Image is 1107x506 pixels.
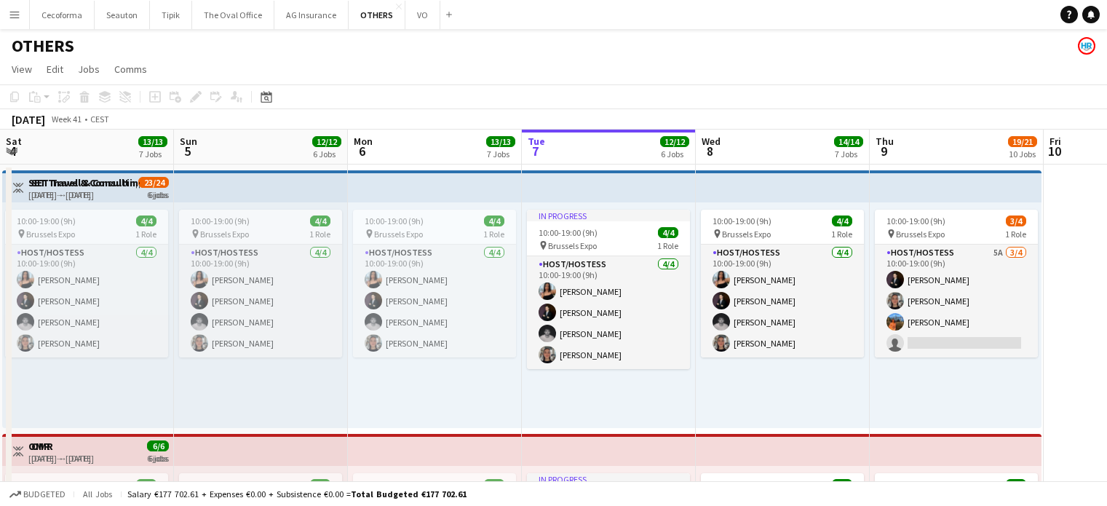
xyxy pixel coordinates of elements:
[148,188,169,200] div: 6 jobs
[140,177,169,188] span: 23/24
[127,489,467,499] div: Salary €177 702.61 + Expenses €0.00 + Subsistence €0.00 =
[179,245,342,357] app-card-role: Host/Hostess4/410:00-19:00 (9h)[PERSON_NAME][PERSON_NAME][PERSON_NAME][PERSON_NAME]
[657,240,678,251] span: 1 Role
[47,63,63,76] span: Edit
[12,35,74,57] h1: OTHERS
[876,135,894,148] span: Thu
[660,136,689,147] span: 12/12
[5,210,168,357] app-job-card: 10:00-19:00 (9h)4/4 Brussels Expo1 RoleHost/Hostess4/410:00-19:00 (9h)[PERSON_NAME][PERSON_NAME][...
[722,229,771,240] span: Brussels Expo
[178,143,197,159] span: 5
[48,114,84,124] span: Week 41
[309,229,330,240] span: 1 Role
[1078,37,1095,55] app-user-avatar: HR Team
[349,1,405,29] button: OTHERS
[658,227,678,238] span: 4/4
[1008,136,1037,147] span: 19/21
[179,210,342,357] app-job-card: 10:00-19:00 (9h)4/4 Brussels Expo1 RoleHost/Hostess4/410:00-19:00 (9h)[PERSON_NAME][PERSON_NAME][...
[108,60,153,79] a: Comms
[200,229,249,240] span: Brussels Expo
[78,63,100,76] span: Jobs
[886,479,962,490] span: 11:30-19:00 (7h30m)
[7,486,68,502] button: Budgeted
[191,216,250,226] span: 10:00-19:00 (9h)
[31,176,140,189] h3: SET Travel & Consulting GmbH
[701,245,864,357] app-card-role: Host/Hostess4/410:00-19:00 (9h)[PERSON_NAME][PERSON_NAME][PERSON_NAME][PERSON_NAME]
[6,60,38,79] a: View
[527,473,690,485] div: In progress
[192,1,274,29] button: The Oval Office
[832,479,852,490] span: 1/1
[484,216,504,226] span: 4/4
[180,135,197,148] span: Sun
[875,210,1038,357] app-job-card: 10:00-19:00 (9h)3/4 Brussels Expo1 RoleHost/Hostess5A3/410:00-19:00 (9h)[PERSON_NAME][PERSON_NAME...
[17,479,92,490] span: 11:30-19:00 (7h30m)
[31,453,94,464] div: [DATE] → [DATE]
[23,489,66,499] span: Budgeted
[17,216,76,226] span: 10:00-19:00 (9h)
[353,245,516,357] app-card-role: Host/Hostess4/410:00-19:00 (9h)[PERSON_NAME][PERSON_NAME][PERSON_NAME][PERSON_NAME]
[661,149,689,159] div: 6 Jobs
[1047,143,1061,159] span: 10
[525,143,545,159] span: 7
[31,189,140,200] div: [DATE] → [DATE]
[374,229,423,240] span: Brussels Expo
[72,60,106,79] a: Jobs
[405,1,440,29] button: VO
[527,210,690,369] app-job-card: In progress10:00-19:00 (9h)4/4 Brussels Expo1 RoleHost/Hostess4/410:00-19:00 (9h)[PERSON_NAME][PE...
[548,240,597,251] span: Brussels Expo
[1009,149,1036,159] div: 10 Jobs
[527,256,690,369] app-card-role: Host/Hostess4/410:00-19:00 (9h)[PERSON_NAME][PERSON_NAME][PERSON_NAME][PERSON_NAME]
[310,216,330,226] span: 4/4
[701,210,864,357] app-job-card: 10:00-19:00 (9h)4/4 Brussels Expo1 RoleHost/Hostess4/410:00-19:00 (9h)[PERSON_NAME][PERSON_NAME][...
[873,143,894,159] span: 9
[835,149,862,159] div: 7 Jobs
[31,440,94,453] h3: OMR
[351,489,467,499] span: Total Budgeted €177 702.61
[114,63,147,76] span: Comms
[834,136,863,147] span: 14/14
[487,149,515,159] div: 7 Jobs
[713,216,771,226] span: 10:00-19:00 (9h)
[713,479,788,490] span: 11:30-19:00 (7h30m)
[12,112,45,127] div: [DATE]
[528,135,545,148] span: Tue
[1006,216,1026,226] span: 3/4
[353,210,516,357] app-job-card: 10:00-19:00 (9h)4/4 Brussels Expo1 RoleHost/Hostess4/410:00-19:00 (9h)[PERSON_NAME][PERSON_NAME][...
[136,479,156,490] span: 1/1
[365,216,424,226] span: 10:00-19:00 (9h)
[539,227,598,238] span: 10:00-19:00 (9h)
[527,210,690,221] div: In progress
[310,479,330,490] span: 1/1
[352,143,373,159] span: 6
[80,489,115,499] span: All jobs
[139,149,167,159] div: 7 Jobs
[486,136,515,147] span: 13/13
[484,479,504,490] span: 1/1
[5,245,168,357] app-card-role: Host/Hostess4/410:00-19:00 (9h)[PERSON_NAME][PERSON_NAME][PERSON_NAME][PERSON_NAME]
[148,451,169,464] div: 6 jobs
[6,135,22,148] span: Sat
[699,143,721,159] span: 8
[41,60,69,79] a: Edit
[354,135,373,148] span: Mon
[886,216,945,226] span: 10:00-19:00 (9h)
[831,229,852,240] span: 1 Role
[90,114,109,124] div: CEST
[313,149,341,159] div: 6 Jobs
[136,216,156,226] span: 4/4
[483,229,504,240] span: 1 Role
[138,136,167,147] span: 13/13
[832,216,852,226] span: 4/4
[135,229,156,240] span: 1 Role
[365,479,440,490] span: 11:30-19:00 (7h30m)
[702,135,721,148] span: Wed
[30,1,95,29] button: Cecoforma
[95,1,150,29] button: Seauton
